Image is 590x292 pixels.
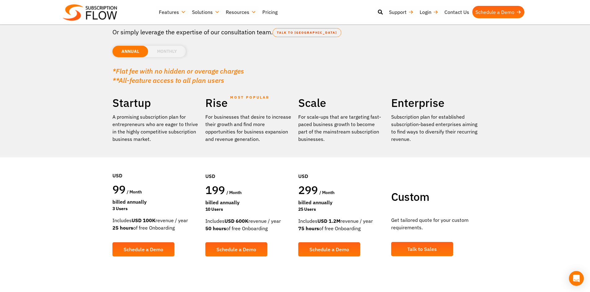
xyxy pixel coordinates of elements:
[124,247,163,252] span: Schedule a Demo
[112,242,174,256] a: Schedule a Demo
[391,189,429,204] span: Custom
[205,96,292,110] h2: Rise
[112,217,199,231] div: Includes revenue / year of free Onboarding
[112,205,199,212] div: 3 Users
[148,46,186,57] li: MONTHLY
[205,206,292,213] div: 10 Users
[417,6,441,18] a: Login
[156,6,189,18] a: Features
[391,113,478,143] p: Subscription plan for established subscription-based enterprises aiming to find ways to diversify...
[205,217,292,232] div: Includes revenue / year of free Onboarding
[317,218,340,224] strong: USD 1.2M
[309,247,349,252] span: Schedule a Demo
[298,225,319,231] strong: 75 hours
[223,6,259,18] a: Resources
[391,242,453,256] a: Talk to Sales
[112,28,478,37] p: Or simply leverage the expertise of our consultation team.
[205,113,292,143] div: For businesses that desire to increase their growth and find more opportunities for business expa...
[225,218,248,224] strong: USD 600K
[273,28,341,37] a: TALK TO [GEOGRAPHIC_DATA]
[112,182,126,197] span: 99
[298,206,385,213] div: 25 Users
[112,96,199,110] h2: Startup
[205,154,292,183] div: USD
[319,190,334,195] span: / month
[127,189,142,195] span: / month
[205,225,226,231] strong: 50 hours
[259,6,281,18] a: Pricing
[216,247,256,252] span: Schedule a Demo
[189,6,223,18] a: Solutions
[441,6,472,18] a: Contact Us
[63,4,117,21] img: Subscriptionflow
[112,198,199,205] div: Billed Annually
[112,46,148,57] li: ANNUAL
[298,96,385,110] h2: Scale
[112,113,199,143] p: A promising subscription plan for entrepreneurs who are eager to thrive in the highly competitive...
[112,153,199,182] div: USD
[298,183,318,197] span: 299
[386,6,417,18] a: Support
[112,76,224,85] em: **All-feature access to all plan users
[472,6,524,18] a: Schedule a Demo
[569,271,584,286] div: Open Intercom Messenger
[132,217,155,223] strong: USD 100K
[112,66,244,75] em: *Flat fee with no hidden or overage charges
[298,199,385,206] div: Billed Annually
[205,242,267,256] a: Schedule a Demo
[298,113,385,143] div: For scale-ups that are targeting fast-paced business growth to become part of the mainstream subs...
[205,183,225,197] span: 199
[298,154,385,183] div: USD
[226,190,242,195] span: / month
[298,242,360,256] a: Schedule a Demo
[298,217,385,232] div: Includes revenue / year of free Onboarding
[391,216,478,231] p: Get tailored quote for your custom requirements.
[112,225,133,231] strong: 25 hours
[205,199,292,206] div: Billed Annually
[230,90,269,104] span: MOST POPULAR
[407,247,437,252] span: Talk to Sales
[391,96,478,110] h2: Enterprise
